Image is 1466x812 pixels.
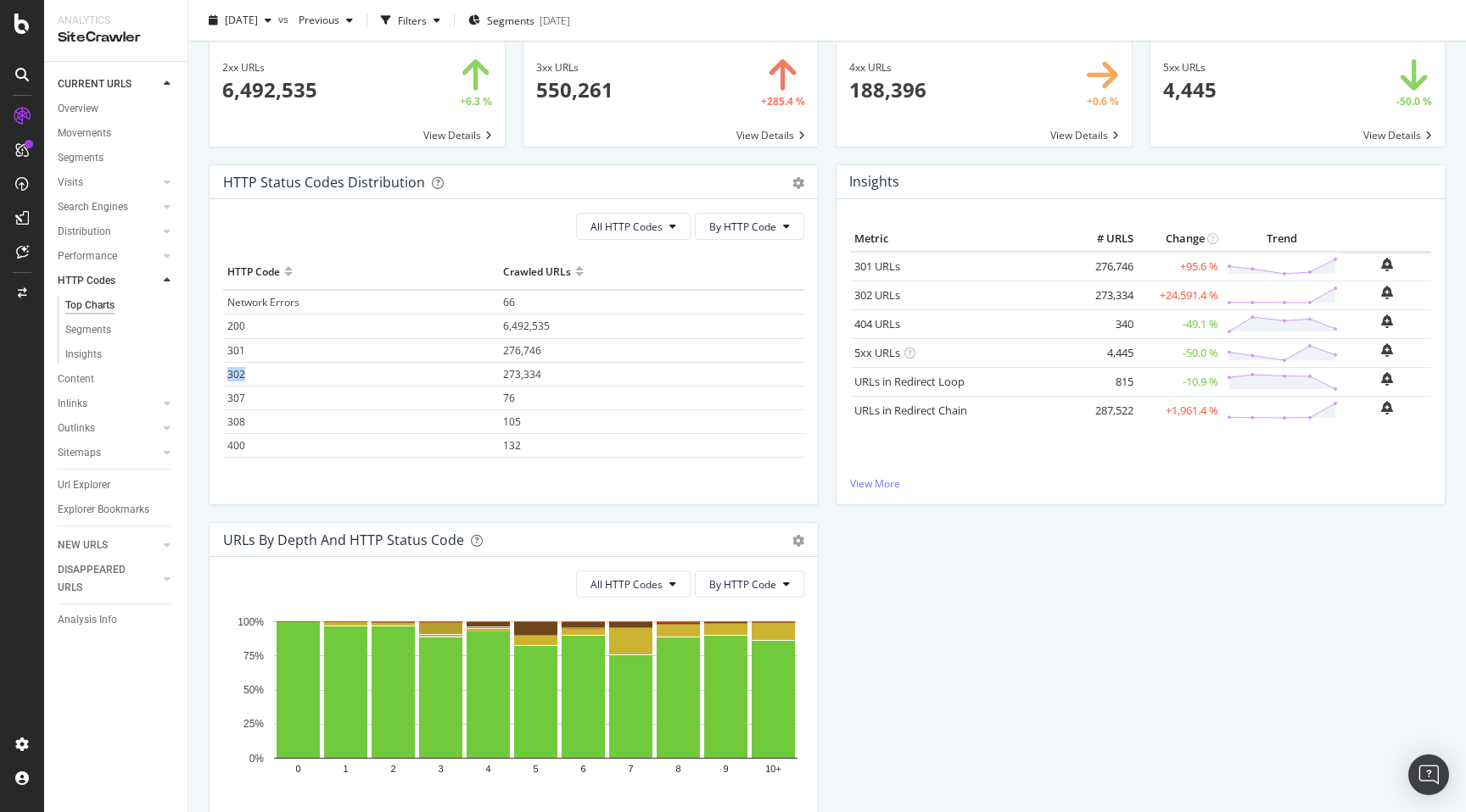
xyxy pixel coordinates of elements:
text: 1 [343,765,348,775]
text: 7 [628,765,633,775]
a: Search Engines [58,198,159,216]
td: +24,591.4 % [1138,281,1223,309]
span: 307 [227,391,245,405]
div: SiteCrawler [58,28,174,47]
div: bell-plus [1381,286,1393,299]
div: bell-plus [1381,314,1393,328]
button: [DATE] [202,7,278,34]
div: Search Engines [58,198,128,216]
span: 340 [503,462,521,476]
span: 302 [227,367,245,381]
th: # URLS [1070,226,1138,252]
a: Url Explorer [58,476,176,494]
text: 3 [438,765,443,775]
div: Url Explorer [58,476,110,494]
div: Segments [58,149,104,167]
div: HTTP Code [227,258,280,285]
span: 2025 Sep. 1st [225,13,258,27]
div: Open Intercom Messenger [1408,754,1449,795]
a: 5xx URLs [854,345,900,360]
span: 132 [503,438,521,453]
text: 0 [295,765,300,775]
a: Sitemaps [58,444,159,462]
span: 308 [227,414,245,429]
span: 105 [503,414,521,429]
svg: A chart. [223,611,804,808]
button: Segments[DATE] [462,7,577,34]
span: 276,746 [503,343,541,358]
div: Top Charts [65,297,115,314]
a: Segments [58,149,176,167]
a: URLs in Redirect Chain [854,403,967,418]
td: 340 [1070,309,1138,338]
a: Performance [58,247,159,265]
a: Segments [65,321,176,339]
div: gear [792,535,804,547]
div: Analysis Info [58,611,117,629]
td: 4,445 [1070,338,1138,367]
span: 6,492,535 [503,319,550,333]
div: Inlinks [58,395,87,413]
text: 10+ [765,765,781,775]
text: 4 [485,765,490,775]
button: All HTTP Codes [576,570,691,598]
span: Network Errors [227,295,299,309]
a: 301 URLs [854,259,900,274]
div: bell-plus [1381,258,1393,271]
div: bell-plus [1381,343,1393,357]
text: 50% [243,684,264,696]
text: 8 [675,765,680,775]
div: Movements [58,125,111,142]
text: 25% [243,719,264,731]
a: URLs in Redirect Loop [854,374,965,389]
text: 9 [723,765,728,775]
div: Outlinks [58,420,95,437]
span: 400 [227,438,245,453]
td: +95.6 % [1138,252,1223,281]
a: DISAPPEARED URLS [58,561,159,597]
a: Explorer Bookmarks [58,501,176,519]
div: Performance [58,247,117,265]
th: Change [1138,226,1223,252]
div: Sitemaps [58,444,101,462]
a: Content [58,370,176,388]
div: Crawled URLs [503,258,571,285]
div: Content [58,370,94,388]
span: All HTTP Codes [590,577,663,592]
span: 200 [227,319,245,333]
span: vs [278,11,292,25]
button: By HTTP Code [695,213,804,240]
span: Previous [292,13,339,27]
text: 0% [249,753,265,765]
button: Previous [292,7,360,34]
span: 273,334 [503,367,541,381]
span: 301 [227,343,245,358]
div: HTTP Codes [58,272,115,290]
div: bell-plus [1381,372,1393,386]
button: By HTTP Code [695,570,804,598]
a: View More [850,476,1431,491]
div: Overview [58,100,98,118]
td: 815 [1070,367,1138,396]
h4: Insights [849,170,899,193]
div: Analytics [58,14,174,28]
text: 2 [390,765,395,775]
span: By HTTP Code [709,220,776,234]
span: All HTTP Codes [590,220,663,234]
a: NEW URLS [58,537,159,554]
span: 404 [227,462,245,476]
th: Metric [850,226,1070,252]
text: 5 [533,765,538,775]
div: CURRENT URLS [58,75,131,93]
button: Filters [374,7,447,34]
a: Movements [58,125,176,142]
th: Trend [1223,226,1342,252]
a: Visits [58,174,159,192]
a: CURRENT URLS [58,75,159,93]
span: By HTTP Code [709,577,776,592]
div: Visits [58,174,83,192]
div: [DATE] [540,13,570,27]
td: -10.9 % [1138,367,1223,396]
span: 66 [503,295,515,309]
